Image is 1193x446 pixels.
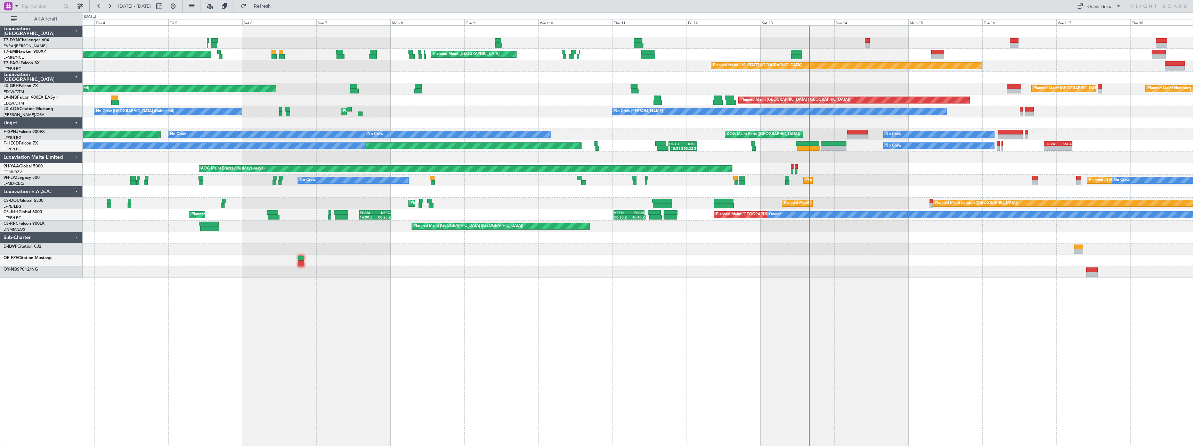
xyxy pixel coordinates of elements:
[192,209,301,220] div: Planned Maint [GEOGRAPHIC_DATA] ([GEOGRAPHIC_DATA])
[3,141,19,146] span: F-HECD
[538,19,612,25] div: Wed 10
[237,1,279,12] button: Refresh
[612,19,687,25] div: Thu 11
[3,130,18,134] span: F-GPNJ
[3,66,22,72] a: LFPB/LBG
[614,215,630,219] div: 00:30 Z
[1045,142,1058,146] div: EGGW
[3,245,41,249] a: D-ILWPCitation CJ2
[1056,19,1130,25] div: Wed 17
[96,106,174,117] div: No Crew [GEOGRAPHIC_DATA] (Dublin Intl)
[1089,175,1187,185] div: Planned [GEOGRAPHIC_DATA] ([GEOGRAPHIC_DATA])
[3,50,17,54] span: T7-EMI
[21,1,61,11] input: Trip Number
[684,146,697,150] div: 03:32 Z
[3,199,43,203] a: CS-DOUGlobal 6500
[3,107,19,111] span: LX-AOA
[3,147,22,152] a: LFPB/LBG
[769,209,781,220] div: Owner
[3,210,18,214] span: CS-JHH
[360,215,375,219] div: 14:00 Z
[3,245,17,249] span: D-ILWP
[3,176,40,180] a: 9H-LPZLegacy 500
[3,89,24,94] a: EDLW/DTM
[3,176,17,180] span: 9H-LPZ
[3,61,40,65] a: T7-EAGLFalcon 8X
[3,204,22,209] a: LFPB/LBG
[118,3,151,9] span: [DATE] - [DATE]
[1087,3,1111,10] div: Quick Links
[3,43,47,49] a: EVRA/[PERSON_NAME]
[94,19,168,25] div: Thu 4
[433,49,500,59] div: Planned Maint [GEOGRAPHIC_DATA]
[1058,142,1072,146] div: KSEA
[3,84,38,88] a: LX-GBHFalcon 7X
[3,112,44,117] a: [PERSON_NAME]/QSA
[201,164,265,174] div: AOG Maint Brazzaville (Maya-maya)
[669,142,683,146] div: UGTB
[3,210,42,214] a: CS-JHHGlobal 6000
[935,198,1018,208] div: Planned Maint London ([GEOGRAPHIC_DATA])
[614,210,629,215] div: KSFO
[682,142,696,146] div: RJTT
[414,221,523,231] div: Planned Maint [GEOGRAPHIC_DATA] ([GEOGRAPHIC_DATA])
[1073,1,1125,12] button: Quick Links
[84,14,96,20] div: [DATE]
[343,106,452,117] div: Planned Maint [GEOGRAPHIC_DATA] ([GEOGRAPHIC_DATA])
[3,130,45,134] a: F-GPNJFalcon 900EX
[1033,83,1143,94] div: Planned Maint [GEOGRAPHIC_DATA] ([GEOGRAPHIC_DATA])
[3,164,19,168] span: 9H-YAA
[3,267,38,272] a: OY-NBSPC12/NG
[908,19,982,25] div: Mon 15
[687,19,761,25] div: Fri 12
[713,60,802,71] div: Planned Maint [US_STATE] ([GEOGRAPHIC_DATA])
[1147,83,1191,94] div: Planned Maint Nurnberg
[360,210,375,215] div: EHAM
[8,14,75,25] button: All Aircraft
[3,256,18,260] span: OE-FZE
[3,164,43,168] a: 9H-YAAGlobal 5000
[3,141,38,146] a: F-HECDFalcon 7X
[3,181,24,186] a: LFMD/CEQ
[1114,175,1130,185] div: No Crew
[885,141,901,151] div: No Crew
[761,19,835,25] div: Sat 13
[671,146,684,150] div: 18:51 Z
[716,209,826,220] div: Planned Maint [GEOGRAPHIC_DATA] ([GEOGRAPHIC_DATA])
[3,38,19,42] span: T7-DYN
[3,256,52,260] a: OE-FZECitation Mustang
[168,19,242,25] div: Fri 5
[3,38,49,42] a: T7-DYNChallenger 604
[18,17,73,22] span: All Aircraft
[170,129,186,140] div: No Crew
[3,267,19,272] span: OY-NBS
[411,198,520,208] div: Planned Maint [GEOGRAPHIC_DATA] ([GEOGRAPHIC_DATA])
[242,19,316,25] div: Sat 6
[629,210,643,215] div: EHAM
[316,19,390,25] div: Sun 7
[3,222,44,226] a: CS-RRCFalcon 900LX
[390,19,464,25] div: Mon 8
[3,135,22,140] a: LFPB/LBG
[3,170,22,175] a: FCBB/BZV
[3,101,24,106] a: EDLW/DTM
[3,96,58,100] a: LX-INBFalcon 900EX EASy II
[1058,146,1072,150] div: -
[727,129,800,140] div: AOG Maint Paris ([GEOGRAPHIC_DATA])
[740,95,850,105] div: Planned Maint [GEOGRAPHIC_DATA] ([GEOGRAPHIC_DATA])
[3,227,25,232] a: DNMM/LOS
[3,61,21,65] span: T7-EAGL
[3,55,24,60] a: LFMN/NCE
[3,96,17,100] span: LX-INB
[614,106,663,117] div: No Crew [PERSON_NAME]
[464,19,538,25] div: Tue 9
[805,175,915,185] div: Planned Maint [GEOGRAPHIC_DATA] ([GEOGRAPHIC_DATA])
[300,175,316,185] div: No Crew
[3,199,20,203] span: CS-DOU
[784,198,893,208] div: Planned Maint [GEOGRAPHIC_DATA] ([GEOGRAPHIC_DATA])
[630,215,645,219] div: 10:45 Z
[885,129,901,140] div: No Crew
[834,19,908,25] div: Sun 14
[3,107,53,111] a: LX-AOACitation Mustang
[375,210,390,215] div: KSFO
